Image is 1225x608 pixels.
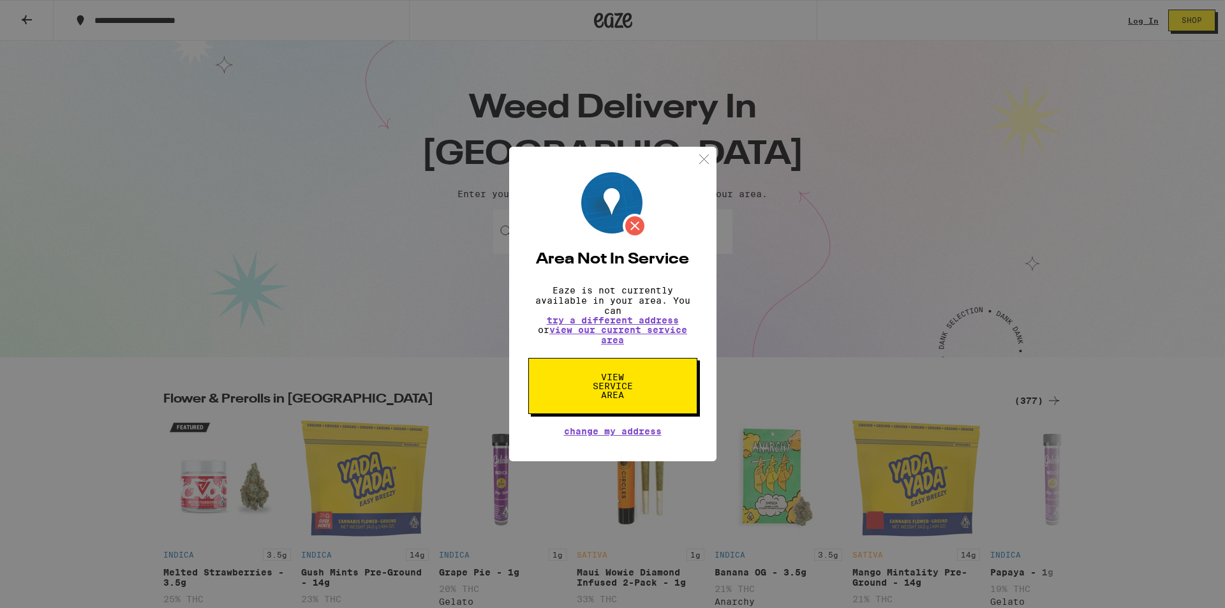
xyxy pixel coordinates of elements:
[8,9,92,19] span: Hi. Need any help?
[528,372,697,382] a: View Service Area
[564,427,662,436] button: Change My Address
[549,325,687,345] a: view our current service area
[528,252,697,267] h2: Area Not In Service
[581,172,647,238] img: Location
[528,358,697,414] button: View Service Area
[547,316,679,325] button: try a different address
[528,285,697,345] p: Eaze is not currently available in your area. You can or
[696,151,712,167] img: close.svg
[580,373,646,399] span: View Service Area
